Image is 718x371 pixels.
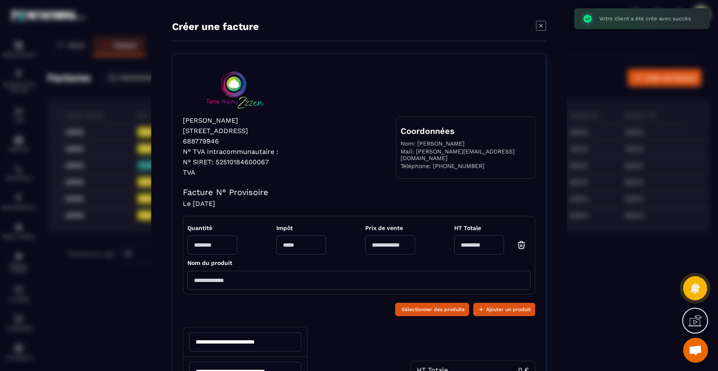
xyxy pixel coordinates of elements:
[183,116,278,124] p: [PERSON_NAME]
[473,303,535,316] button: Ajouter un produit
[454,225,531,231] span: HT Totale
[276,225,326,231] span: Impôt
[183,137,278,145] p: 688779946
[183,64,287,116] img: logo
[183,200,535,208] h4: Le [DATE]
[187,260,232,266] span: Nom du produit
[401,305,465,314] span: Sélectionner des produits
[183,127,278,135] p: [STREET_ADDRESS]
[683,338,708,363] a: Ouvrir le chat
[401,163,531,169] p: Téléphone: [PHONE_NUMBER]
[401,140,531,148] p: Nom: [PERSON_NAME]
[187,225,237,231] span: Quantité
[395,303,469,316] button: Sélectionner des produits
[401,126,531,136] h4: Coordonnées
[172,21,259,32] p: Créer une facture
[486,305,531,314] span: Ajouter un produit
[183,168,278,176] p: TVA
[365,225,415,231] span: Prix de vente
[183,148,278,156] p: N° TVA Intracommunautaire :
[183,158,278,166] p: N° SIRET: 52510184600067
[401,148,531,163] p: Mail: [PERSON_NAME][EMAIL_ADDRESS][DOMAIN_NAME]
[183,187,535,197] h4: Facture N° Provisoire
